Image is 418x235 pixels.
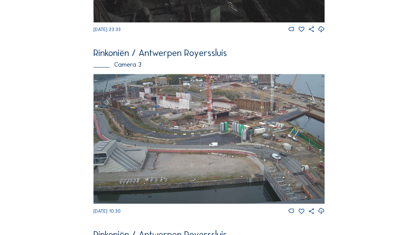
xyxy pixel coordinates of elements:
[93,62,325,68] div: Camera 3
[93,74,325,204] img: Image
[93,48,325,58] div: Rinkoniën / Antwerpen Royerssluis
[93,208,121,213] span: [DATE] 10:30
[93,27,121,32] span: [DATE] 23:33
